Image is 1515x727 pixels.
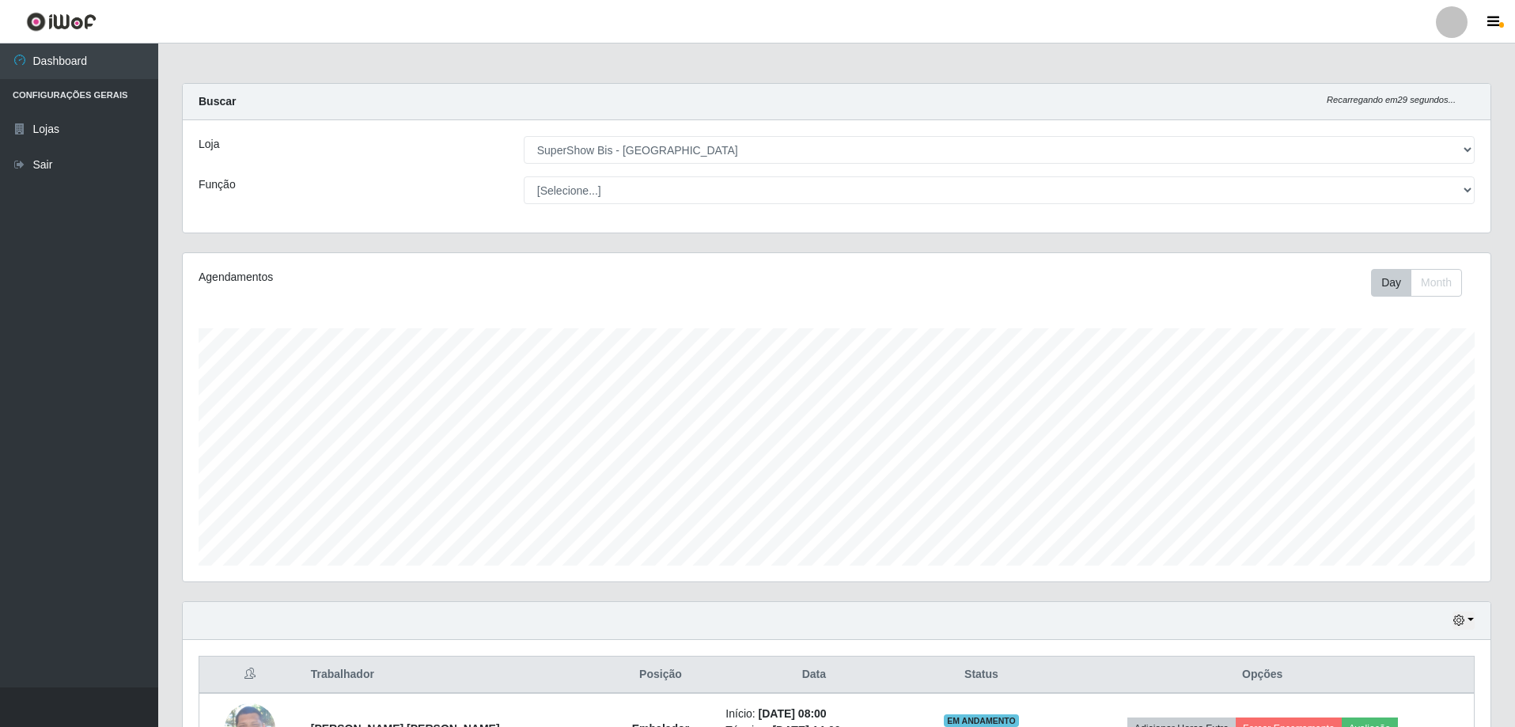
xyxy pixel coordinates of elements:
img: CoreUI Logo [26,12,97,32]
th: Posição [605,657,717,694]
th: Data [716,657,911,694]
strong: Buscar [199,95,236,108]
label: Função [199,176,236,193]
li: Início: [725,706,902,722]
th: Trabalhador [301,657,605,694]
div: Toolbar with button groups [1371,269,1475,297]
button: Day [1371,269,1411,297]
div: First group [1371,269,1462,297]
button: Month [1411,269,1462,297]
label: Loja [199,136,219,153]
th: Opções [1051,657,1474,694]
th: Status [911,657,1051,694]
div: Agendamentos [199,269,717,286]
span: EM ANDAMENTO [944,714,1019,727]
i: Recarregando em 29 segundos... [1327,95,1456,104]
time: [DATE] 08:00 [759,707,827,720]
